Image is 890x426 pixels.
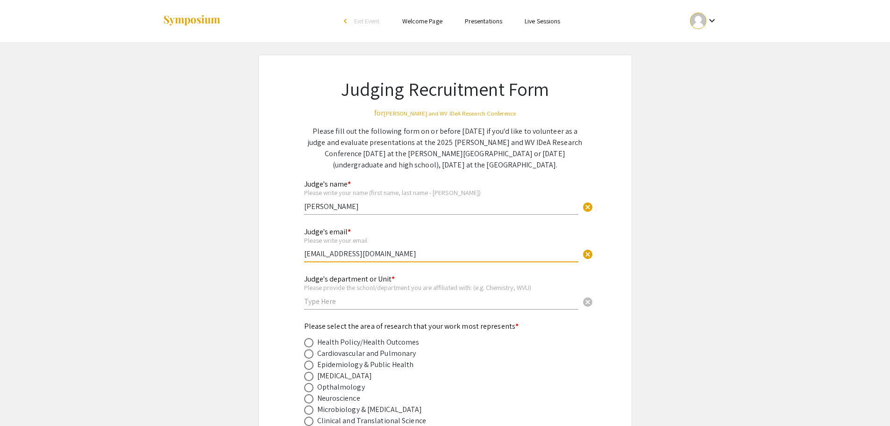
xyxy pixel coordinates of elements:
img: Symposium by ForagerOne [163,14,221,27]
span: Exit Event [354,17,380,25]
div: arrow_back_ios [344,18,349,24]
div: Microbiology & [MEDICAL_DATA] [317,404,422,415]
div: for [304,108,586,119]
mat-label: Judge's department or Unit [304,274,395,284]
h1: Judging Recruitment Form [304,78,586,100]
a: Presentations [465,17,502,25]
span: cancel [582,296,593,308]
div: [MEDICAL_DATA] [317,370,372,382]
button: Clear [578,245,597,263]
div: Health Policy/Health Outcomes [317,337,420,348]
input: Type Here [304,249,578,259]
div: Cardiovascular and Pulmonary [317,348,416,359]
a: Welcome Page [402,17,442,25]
p: Please fill out the following form on or before [DATE] if you'd like to volunteer as a judge and ... [304,126,586,171]
mat-label: Judge's email [304,227,351,237]
input: Type Here [304,296,578,306]
span: cancel [582,202,593,213]
input: Type Here [304,202,578,211]
div: Please write your name (first name, last name - [PERSON_NAME]) [304,188,578,197]
div: Neuroscience [317,393,360,404]
span: cancel [582,249,593,260]
mat-icon: Expand account dropdown [706,15,718,26]
div: Epidemiology & Public Health [317,359,414,370]
div: Please provide the school/department you are affiliated with: (e.g. Chemistry, WVU) [304,283,578,292]
iframe: Chat [7,384,40,419]
button: Expand account dropdown [680,10,727,31]
a: Live Sessions [525,17,560,25]
button: Clear [578,292,597,310]
mat-label: Please select the area of research that your work most represents [304,321,519,331]
mat-label: Judge's name [304,179,351,189]
small: [PERSON_NAME] and WV IDeA Research Conference [384,109,516,117]
button: Clear [578,197,597,216]
div: Opthalmology [317,382,365,393]
div: Please write your email [304,236,578,245]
